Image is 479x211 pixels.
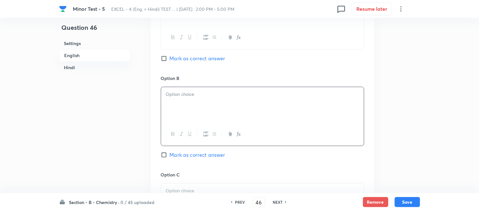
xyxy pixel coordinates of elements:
[59,5,67,13] img: Company Logo
[59,23,130,37] h4: Question 46
[121,199,155,206] h6: 0 / 45 uploaded
[161,75,364,82] h6: Option B
[273,199,283,205] h6: NEXT
[111,6,234,12] span: EXCEL - 4 (Eng. + Hindi) TEST ... | [DATE] · 2:00 PM - 5:00 PM
[59,62,130,73] h6: Hindi
[161,171,364,178] h6: Option C
[352,3,392,15] button: Resume later
[363,197,388,207] button: Remove
[395,197,420,207] button: Save
[59,37,130,49] h6: Settings
[59,49,130,62] h6: English
[170,55,225,62] span: Mark as correct answer
[69,199,120,206] h6: Section - B - Chemistry ·
[59,5,68,13] a: Company Logo
[235,199,245,205] h6: PREV
[170,151,225,159] span: Mark as correct answer
[73,5,105,12] span: Minor Test - 5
